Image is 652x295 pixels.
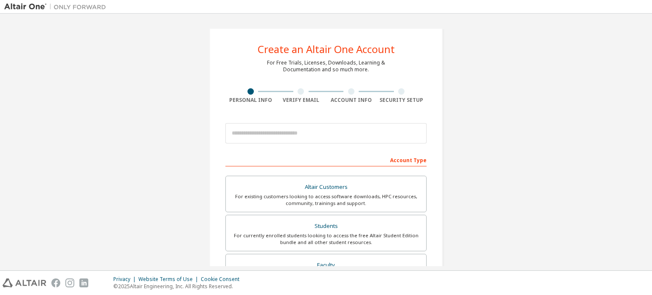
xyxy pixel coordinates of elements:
img: facebook.svg [51,278,60,287]
div: Personal Info [225,97,276,104]
img: instagram.svg [65,278,74,287]
img: linkedin.svg [79,278,88,287]
div: Cookie Consent [201,276,244,283]
div: For currently enrolled students looking to access the free Altair Student Edition bundle and all ... [231,232,421,246]
div: Security Setup [377,97,427,104]
div: For existing customers looking to access software downloads, HPC resources, community, trainings ... [231,193,421,207]
div: Account Type [225,153,427,166]
img: Altair One [4,3,110,11]
div: Verify Email [276,97,326,104]
div: For Free Trials, Licenses, Downloads, Learning & Documentation and so much more. [267,59,385,73]
div: Students [231,220,421,232]
div: Create an Altair One Account [258,44,395,54]
div: Privacy [113,276,138,283]
div: Faculty [231,259,421,271]
div: Account Info [326,97,377,104]
img: altair_logo.svg [3,278,46,287]
div: Altair Customers [231,181,421,193]
p: © 2025 Altair Engineering, Inc. All Rights Reserved. [113,283,244,290]
div: Website Terms of Use [138,276,201,283]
